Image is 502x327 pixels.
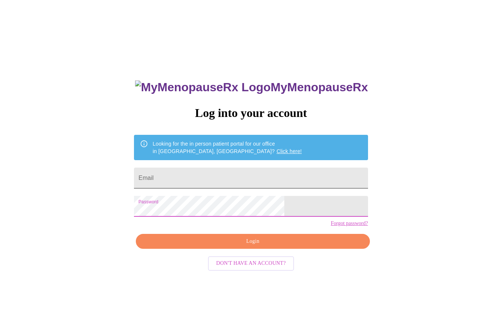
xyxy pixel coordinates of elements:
[206,260,296,266] a: Don't have an account?
[276,148,302,154] a: Click here!
[216,259,286,268] span: Don't have an account?
[135,80,271,94] img: MyMenopauseRx Logo
[208,256,294,271] button: Don't have an account?
[153,137,302,158] div: Looking for the in person patient portal for our office in [GEOGRAPHIC_DATA], [GEOGRAPHIC_DATA]?
[135,80,368,94] h3: MyMenopauseRx
[136,234,370,249] button: Login
[331,220,368,226] a: Forgot password?
[134,106,368,120] h3: Log into your account
[144,237,361,246] span: Login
